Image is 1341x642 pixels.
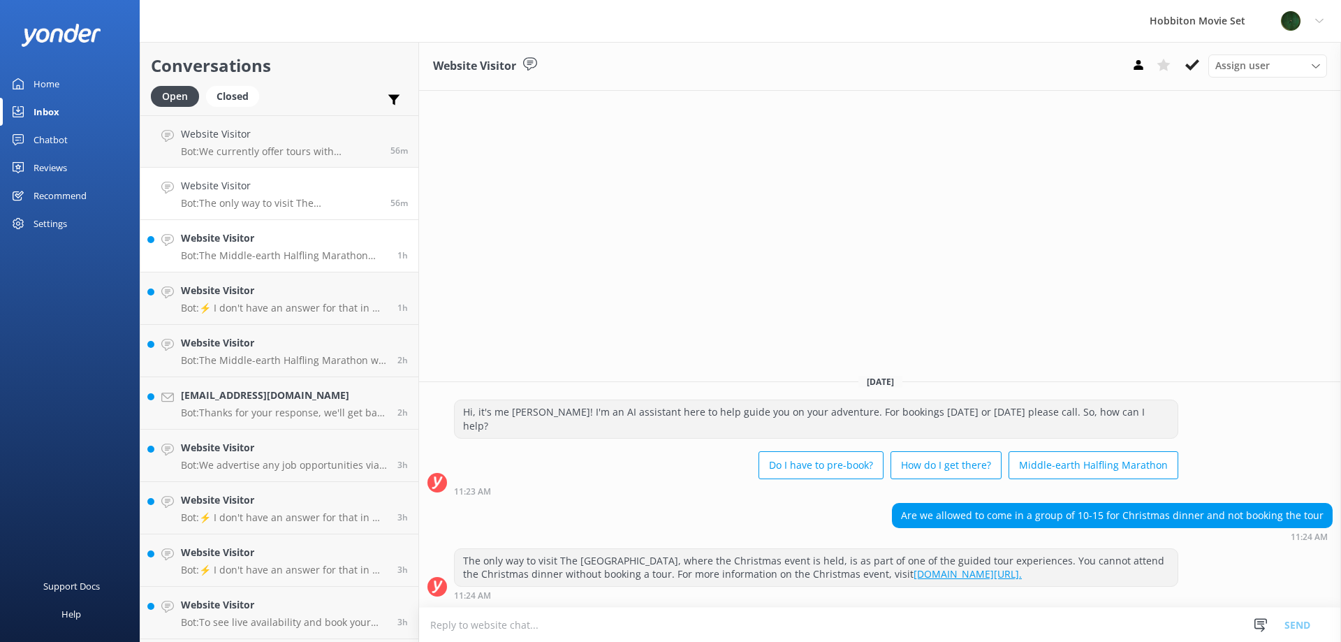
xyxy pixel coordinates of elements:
[140,377,418,430] a: [EMAIL_ADDRESS][DOMAIN_NAME]Bot:Thanks for your response, we'll get back to you as soon as we can...
[34,126,68,154] div: Chatbot
[1009,451,1178,479] button: Middle-earth Halfling Marathon
[397,564,408,576] span: Sep 03 2025 08:47am (UTC +12:00) Pacific/Auckland
[397,511,408,523] span: Sep 03 2025 08:48am (UTC +12:00) Pacific/Auckland
[181,407,387,419] p: Bot: Thanks for your response, we'll get back to you as soon as we can during opening hours.
[1280,10,1301,31] img: 34-1625720359.png
[454,590,1178,600] div: Sep 03 2025 11:24am (UTC +12:00) Pacific/Auckland
[34,154,67,182] div: Reviews
[433,57,516,75] h3: Website Visitor
[1215,58,1270,73] span: Assign user
[455,400,1178,437] div: Hi, it's me [PERSON_NAME]! I'm an AI assistant here to help guide you on your adventure. For book...
[151,52,408,79] h2: Conversations
[181,197,380,210] p: Bot: The only way to visit The [GEOGRAPHIC_DATA], where the Christmas event is held, is as part o...
[397,249,408,261] span: Sep 03 2025 11:01am (UTC +12:00) Pacific/Auckland
[206,86,259,107] div: Closed
[181,302,387,314] p: Bot: ⚡ I don't have an answer for that in my knowledge base. Please try and rephrase your questio...
[34,210,67,238] div: Settings
[914,567,1022,581] a: [DOMAIN_NAME][URL].
[140,430,418,482] a: Website VisitorBot:We advertise any job opportunities via Seek. You can check for openings at [UR...
[181,616,387,629] p: Bot: To see live availability and book your Hobbiton tour, please visit [DOMAIN_NAME][URL].
[181,440,387,455] h4: Website Visitor
[206,88,266,103] a: Closed
[891,451,1002,479] button: How do I get there?
[140,168,418,220] a: Website VisitorBot:The only way to visit The [GEOGRAPHIC_DATA], where the Christmas event is held...
[390,145,408,156] span: Sep 03 2025 11:25am (UTC +12:00) Pacific/Auckland
[181,283,387,298] h4: Website Visitor
[397,616,408,628] span: Sep 03 2025 08:44am (UTC +12:00) Pacific/Auckland
[151,88,206,103] a: Open
[893,504,1332,527] div: Are we allowed to come in a group of 10-15 for Christmas dinner and not booking the tour
[397,302,408,314] span: Sep 03 2025 10:58am (UTC +12:00) Pacific/Auckland
[892,532,1333,541] div: Sep 03 2025 11:24am (UTC +12:00) Pacific/Auckland
[140,534,418,587] a: Website VisitorBot:⚡ I don't have an answer for that in my knowledge base. Please try and rephras...
[21,24,101,47] img: yonder-white-logo.png
[43,572,100,600] div: Support Docs
[454,486,1178,496] div: Sep 03 2025 11:23am (UTC +12:00) Pacific/Auckland
[151,86,199,107] div: Open
[181,335,387,351] h4: Website Visitor
[181,493,387,508] h4: Website Visitor
[397,407,408,418] span: Sep 03 2025 09:29am (UTC +12:00) Pacific/Auckland
[454,488,491,496] strong: 11:23 AM
[34,182,87,210] div: Recommend
[397,459,408,471] span: Sep 03 2025 09:09am (UTC +12:00) Pacific/Auckland
[61,600,81,628] div: Help
[181,231,387,246] h4: Website Visitor
[140,325,418,377] a: Website VisitorBot:The Middle-earth Halfling Marathon will return on [DATE]. Registrations for th...
[140,587,418,639] a: Website VisitorBot:To see live availability and book your Hobbiton tour, please visit [DOMAIN_NAM...
[181,126,380,142] h4: Website Visitor
[390,197,408,209] span: Sep 03 2025 11:24am (UTC +12:00) Pacific/Auckland
[397,354,408,366] span: Sep 03 2025 09:59am (UTC +12:00) Pacific/Auckland
[858,376,902,388] span: [DATE]
[34,98,59,126] div: Inbox
[181,388,387,403] h4: [EMAIL_ADDRESS][DOMAIN_NAME]
[181,354,387,367] p: Bot: The Middle-earth Halfling Marathon will return on [DATE]. Registrations for the event will b...
[34,70,59,98] div: Home
[181,597,387,613] h4: Website Visitor
[1291,533,1328,541] strong: 11:24 AM
[455,549,1178,586] div: The only way to visit The [GEOGRAPHIC_DATA], where the Christmas event is held, is as part of one...
[181,145,380,158] p: Bot: We currently offer tours with transport from The Shire's Rest and Matamata isite only. We do...
[181,564,387,576] p: Bot: ⚡ I don't have an answer for that in my knowledge base. Please try and rephrase your questio...
[181,511,387,524] p: Bot: ⚡ I don't have an answer for that in my knowledge base. Please try and rephrase your questio...
[181,545,387,560] h4: Website Visitor
[181,249,387,262] p: Bot: The Middle-earth Halfling Marathon takes participants through iconic sites from the epic tri...
[140,482,418,534] a: Website VisitorBot:⚡ I don't have an answer for that in my knowledge base. Please try and rephras...
[181,459,387,472] p: Bot: We advertise any job opportunities via Seek. You can check for openings at [URL][DOMAIN_NAME].
[140,220,418,272] a: Website VisitorBot:The Middle-earth Halfling Marathon takes participants through iconic sites fro...
[140,272,418,325] a: Website VisitorBot:⚡ I don't have an answer for that in my knowledge base. Please try and rephras...
[181,178,380,194] h4: Website Visitor
[1208,54,1327,77] div: Assign User
[759,451,884,479] button: Do I have to pre-book?
[140,115,418,168] a: Website VisitorBot:We currently offer tours with transport from The Shire's Rest and Matamata isi...
[454,592,491,600] strong: 11:24 AM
